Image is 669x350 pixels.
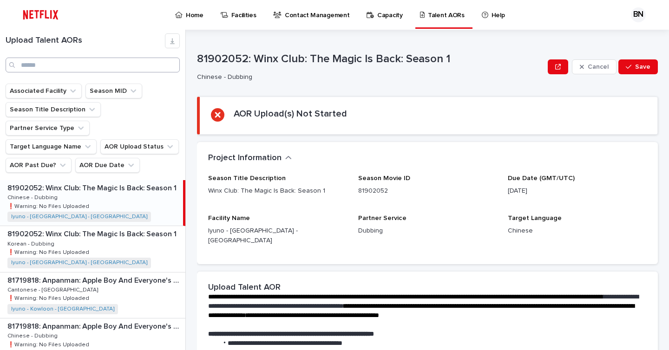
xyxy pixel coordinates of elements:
h1: Upload Talent AORs [6,36,165,46]
button: Partner Service Type [6,121,90,136]
p: 81902052 [358,186,497,196]
button: AOR Due Date [75,158,140,173]
p: [DATE] [508,186,647,196]
p: Chinese [508,226,647,236]
p: ❗️Warning: No Files Uploaded [7,201,91,210]
p: ❗️Warning: No Files Uploaded [7,247,91,256]
button: Project Information [208,153,292,163]
p: ❗️Warning: No Files Uploaded [7,340,91,348]
button: Cancel [572,59,617,74]
button: Season Title Description [6,102,101,117]
p: Iyuno - [GEOGRAPHIC_DATA] - [GEOGRAPHIC_DATA] [208,226,347,246]
h2: Project Information [208,153,282,163]
input: Search [6,58,180,72]
span: Due Date (GMT/UTC) [508,175,575,181]
a: Iyuno - Kowloon - [GEOGRAPHIC_DATA] [11,306,114,312]
p: Cantonese - [GEOGRAPHIC_DATA] [7,285,100,293]
button: Season MID [85,84,142,98]
p: 81719818: Anpanman: Apple Boy And Everyone's Hope [7,320,184,331]
p: Chinese - Dubbing [197,73,540,81]
span: Save [635,64,650,70]
p: 81902052: Winx Club: The Magic Is Back: Season 1 [197,52,544,66]
p: 81902052: Winx Club: The Magic Is Back: Season 1 [7,228,178,239]
p: 81719818: Anpanman: Apple Boy And Everyone's Hope [7,274,184,285]
span: Partner Service [358,215,407,221]
p: Chinese - Dubbing [7,193,59,201]
p: Chinese - Dubbing [7,331,59,339]
p: Korean - Dubbing [7,239,56,247]
button: AOR Upload Status [100,139,179,154]
h2: AOR Upload(s) Not Started [234,108,347,119]
p: 81902052: Winx Club: The Magic Is Back: Season 1 [7,182,178,193]
h2: Upload Talent AOR [208,283,281,293]
a: Iyuno - [GEOGRAPHIC_DATA] - [GEOGRAPHIC_DATA] [11,259,147,266]
p: Dubbing [358,226,497,236]
span: Cancel [588,64,609,70]
img: ifQbXi3ZQGMSEF7WDB7W [19,6,63,24]
button: AOR Past Due? [6,158,72,173]
button: Associated Facility [6,84,82,98]
a: Iyuno - [GEOGRAPHIC_DATA] - [GEOGRAPHIC_DATA] [11,214,147,220]
span: Target Language [508,215,562,221]
button: Save [618,59,658,74]
button: Target Language Name [6,139,97,154]
span: Season Movie ID [358,175,410,181]
p: ❗️Warning: No Files Uploaded [7,293,91,302]
p: Winx Club: The Magic Is Back: Season 1 [208,186,347,196]
span: Season Title Description [208,175,286,181]
span: Facility Name [208,215,250,221]
div: BN [631,7,646,22]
